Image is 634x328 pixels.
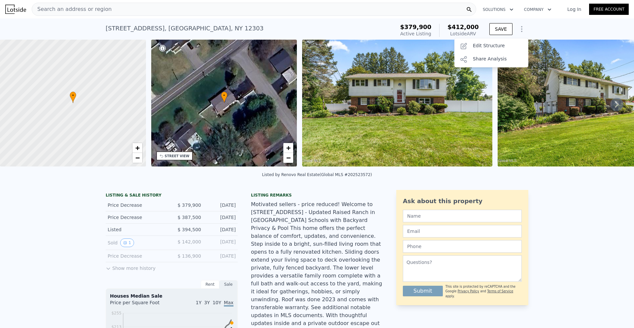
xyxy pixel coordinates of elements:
[110,299,172,310] div: Price per Square Foot
[196,300,201,305] span: 1Y
[286,144,291,152] span: +
[206,253,236,259] div: [DATE]
[106,193,238,199] div: LISTING & SALE HISTORY
[400,23,432,30] span: $379,900
[454,40,528,53] div: Edit Structure
[447,30,479,37] div: Lotside ARV
[219,280,238,289] div: Sale
[206,226,236,233] div: [DATE]
[70,92,76,98] span: •
[201,280,219,289] div: Rent
[403,210,522,222] input: Name
[108,214,166,221] div: Price Decrease
[403,197,522,206] div: Ask about this property
[589,4,629,15] a: Free Account
[178,215,201,220] span: $ 387,500
[135,154,139,162] span: −
[477,4,519,16] button: Solutions
[447,23,479,30] span: $412,000
[178,227,201,232] span: $ 394,500
[302,40,492,166] img: Sale: 167422147 Parcel: 72937182
[70,91,76,103] div: •
[178,202,201,208] span: $ 379,900
[489,23,512,35] button: SAVE
[178,239,201,244] span: $ 142,000
[204,300,210,305] span: 3Y
[283,153,293,163] a: Zoom out
[32,5,112,13] span: Search an address or region
[132,153,142,163] a: Zoom out
[111,311,122,315] tspan: $255
[559,6,589,13] a: Log In
[515,22,528,36] button: Show Options
[135,144,139,152] span: +
[178,253,201,259] span: $ 136,900
[132,143,142,153] a: Zoom in
[221,92,228,98] span: •
[206,202,236,208] div: [DATE]
[283,143,293,153] a: Zoom in
[224,300,233,307] span: Max
[108,202,166,208] div: Price Decrease
[262,172,372,177] div: Listed by Renovo Real Estate (Global MLS #202523572)
[286,154,291,162] span: −
[251,193,383,198] div: Listing remarks
[519,4,557,16] button: Company
[165,154,190,159] div: STREET VIEW
[403,286,443,296] button: Submit
[108,238,166,247] div: Sold
[206,214,236,221] div: [DATE]
[458,289,479,293] a: Privacy Policy
[403,225,522,237] input: Email
[5,5,26,14] img: Lotside
[400,31,431,36] span: Active Listing
[487,289,513,293] a: Terms of Service
[120,238,134,247] button: View historical data
[213,300,221,305] span: 10Y
[221,91,228,103] div: •
[106,24,264,33] div: [STREET_ADDRESS] , [GEOGRAPHIC_DATA] , NY 12303
[106,262,156,272] button: Show more history
[454,38,528,67] div: Show Options
[110,293,233,299] div: Houses Median Sale
[445,284,522,299] div: This site is protected by reCAPTCHA and the Google and apply.
[403,240,522,253] input: Phone
[108,253,166,259] div: Price Decrease
[108,226,166,233] div: Listed
[454,53,528,66] div: Share Analysis
[206,238,236,247] div: [DATE]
